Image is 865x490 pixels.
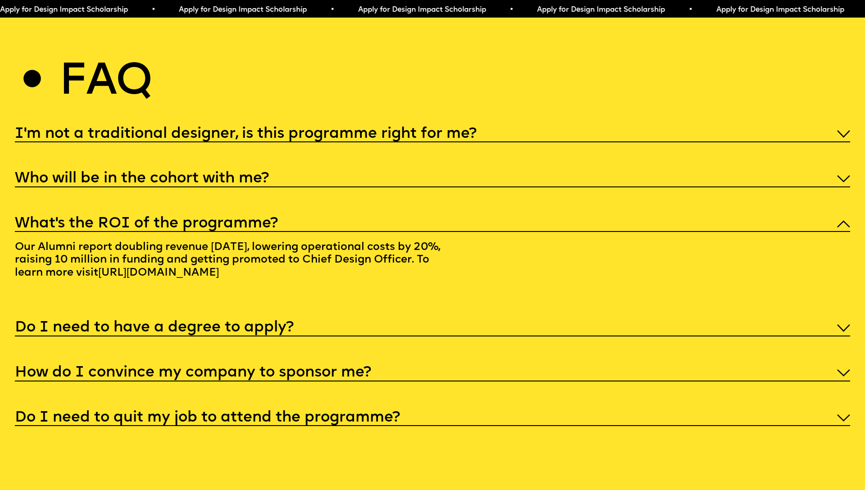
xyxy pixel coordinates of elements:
[15,323,294,332] h5: Do I need to have a degree to apply?
[688,6,692,14] span: •
[151,6,155,14] span: •
[15,130,477,139] h5: I'm not a traditional designer, is this programme right for me?
[92,262,225,285] a: [URL][DOMAIN_NAME]
[15,174,269,183] h5: Who will be in the cohort with me?
[15,413,400,422] h5: Do I need to quit my job to attend the programme?
[15,232,447,291] p: Our Alumni report doubling revenue [DATE], lowering operational costs by 20%, raising 10 million ...
[510,6,514,14] span: •
[15,368,371,377] h5: How do I convince my company to sponsor me?
[330,6,334,14] span: •
[15,219,278,228] h5: What’s the ROI of the programme?
[59,64,151,102] h2: Faq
